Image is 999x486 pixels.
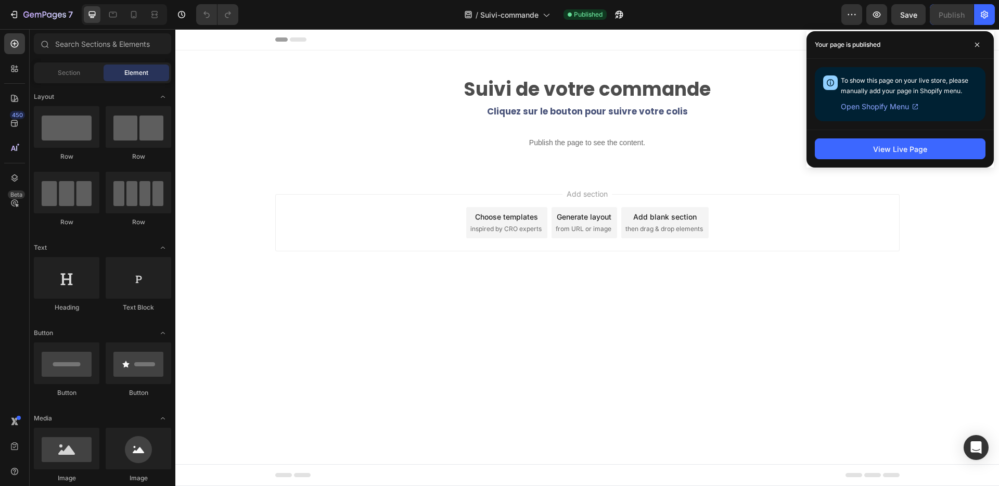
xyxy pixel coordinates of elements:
[34,414,52,423] span: Media
[380,195,436,204] span: from URL or image
[34,92,54,101] span: Layout
[34,33,171,54] input: Search Sections & Elements
[891,4,926,25] button: Save
[155,325,171,341] span: Toggle open
[841,100,909,113] span: Open Shopify Menu
[58,68,80,78] span: Section
[873,144,927,155] div: View Live Page
[106,218,171,227] div: Row
[34,243,47,252] span: Text
[34,218,99,227] div: Row
[295,195,366,204] span: inspired by CRO experts
[106,303,171,312] div: Text Block
[312,76,513,88] strong: Cliquez sur le bouton pour suivre votre colis
[34,152,99,161] div: Row
[155,88,171,105] span: Toggle open
[930,4,974,25] button: Publish
[900,10,917,19] span: Save
[4,4,78,25] button: 7
[106,474,171,483] div: Image
[815,138,985,159] button: View Live Page
[288,47,535,73] strong: Suivi de votre commande
[964,435,989,460] div: Open Intercom Messenger
[8,190,25,199] div: Beta
[939,9,965,20] div: Publish
[196,4,238,25] div: Undo/Redo
[381,182,436,193] div: Generate layout
[155,239,171,256] span: Toggle open
[10,111,25,119] div: 450
[815,40,880,50] p: Your page is published
[480,9,539,20] span: Suivi-commande
[68,8,73,21] p: 7
[106,388,171,398] div: Button
[155,410,171,427] span: Toggle open
[124,68,148,78] span: Element
[34,328,53,338] span: Button
[300,182,363,193] div: Choose templates
[450,195,528,204] span: then drag & drop elements
[106,152,171,161] div: Row
[34,474,99,483] div: Image
[34,303,99,312] div: Heading
[841,76,968,95] span: To show this page on your live store, please manually add your page in Shopify menu.
[476,9,478,20] span: /
[574,10,603,19] span: Published
[34,388,99,398] div: Button
[175,29,999,486] iframe: Design area
[387,159,437,170] span: Add section
[458,182,521,193] div: Add blank section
